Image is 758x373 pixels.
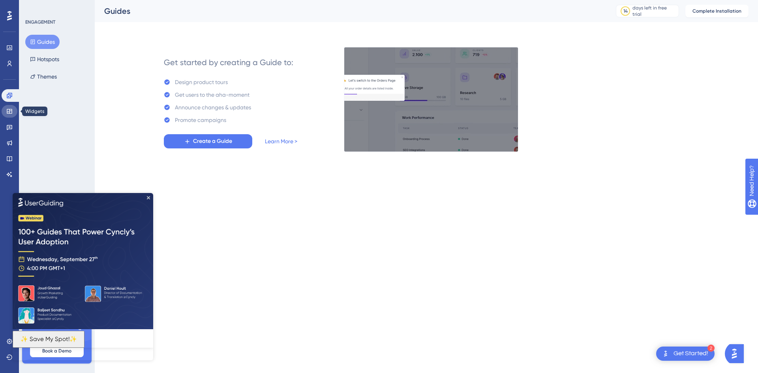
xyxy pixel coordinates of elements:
button: Themes [25,69,62,84]
button: Guides [25,35,60,49]
div: 2 [707,345,715,352]
span: Create a Guide [193,137,232,146]
div: Get started by creating a Guide to: [164,57,293,68]
button: Complete Installation [685,5,749,17]
div: Open Get Started! checklist, remaining modules: 2 [656,347,715,361]
button: Hotspots [25,52,64,66]
div: Get Started! [674,349,708,358]
span: Need Help? [19,2,49,11]
div: days left in free trial [632,5,676,17]
div: ENGAGEMENT [25,19,55,25]
img: launcher-image-alternative-text [661,349,670,358]
div: Get users to the aha-moment [175,90,250,99]
div: Announce changes & updates [175,103,251,112]
img: 21a29cd0e06a8f1d91b8bced9f6e1c06.gif [344,47,518,152]
div: 14 [623,8,628,14]
div: Close Preview [134,3,137,6]
div: Guides [104,6,596,17]
div: Promote campaigns [175,115,226,125]
button: Create a Guide [164,134,252,148]
iframe: UserGuiding AI Assistant Launcher [725,342,749,366]
div: Design product tours [175,77,228,87]
a: Learn More > [265,137,297,146]
span: Complete Installation [692,8,741,14]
